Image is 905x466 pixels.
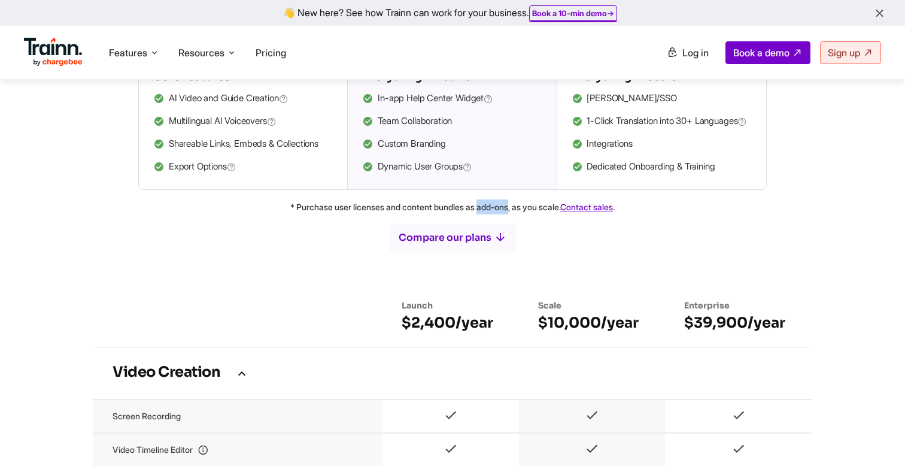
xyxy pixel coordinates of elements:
[153,137,333,152] li: Shareable Links, Embeds & Collections
[378,91,493,107] span: In-app Help Center Widget
[388,223,517,252] button: Compare our plans
[572,137,752,152] li: Integrations
[845,408,905,466] iframe: Chat Widget
[828,47,860,59] span: Sign up
[682,47,709,59] span: Log in
[538,300,561,311] span: Scale
[169,91,288,107] span: AI Video and Guide Creation
[402,313,500,332] h6: $2,400/year
[587,114,747,129] span: 1-Click Translation into 30+ Languages
[109,46,147,59] span: Features
[402,300,433,311] span: Launch
[733,47,789,59] span: Book a demo
[560,202,613,212] a: Contact sales
[72,199,833,214] p: * Purchase user licenses and content bundles as add-ons, as you scale. .
[378,159,472,175] span: Dynamic User Groups
[532,8,614,18] a: Book a 10-min demo→
[169,159,236,175] span: Export Options
[532,8,607,18] b: Book a 10-min demo
[24,38,83,66] img: Trainn Logo
[684,300,730,311] span: Enterprise
[362,137,542,152] li: Custom Branding
[178,46,224,59] span: Resources
[538,313,646,332] h6: $10,000/year
[256,47,286,59] a: Pricing
[660,42,716,63] a: Log in
[362,114,542,129] li: Team Collaboration
[725,41,810,64] a: Book a demo
[820,41,881,64] a: Sign up
[572,91,752,107] li: [PERSON_NAME]/SSO
[572,159,752,175] li: Dedicated Onboarding & Training
[684,313,792,332] h6: $39,900/year
[169,114,277,129] span: Multilingual AI Voiceovers
[113,367,792,380] h3: Video Creation
[7,7,898,19] div: 👋 New here? See how Trainn can work for your business.
[93,400,382,433] td: Screen recording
